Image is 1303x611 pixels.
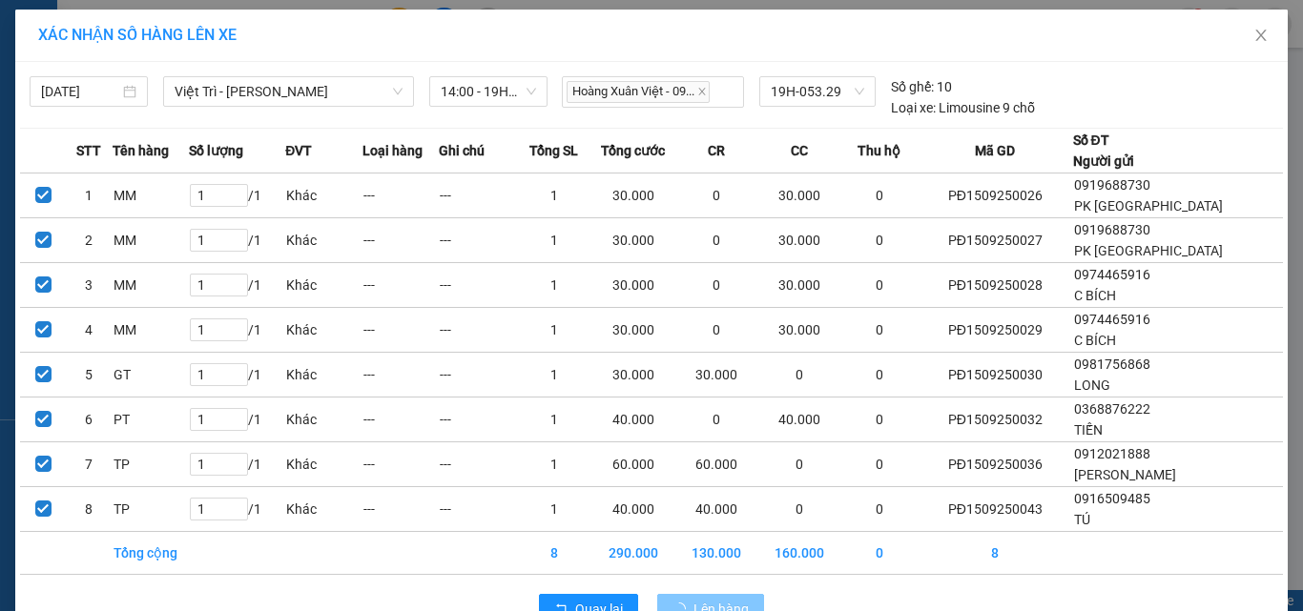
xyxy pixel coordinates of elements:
td: PĐ1509250032 [918,397,1073,442]
span: Số ghế: [891,76,934,97]
td: 0 [758,442,841,487]
span: ĐVT [285,140,312,161]
td: 0 [675,308,758,353]
td: --- [362,487,439,532]
div: Limousine 9 chỗ [891,97,1035,118]
td: --- [439,263,515,308]
td: --- [362,353,439,397]
td: 290.000 [592,532,675,575]
span: Số lượng [189,140,243,161]
td: PĐ1509250028 [918,263,1073,308]
td: Khác [285,353,362,397]
td: 1 [516,308,592,353]
span: C BÍCH [1074,288,1116,303]
td: 1 [66,173,112,218]
span: Mã GD [975,140,1015,161]
span: 14:00 - 19H-053.29 [441,77,536,106]
td: / 1 [189,263,285,308]
td: 1 [516,487,592,532]
span: PK [GEOGRAPHIC_DATA] [1074,243,1223,258]
span: [PERSON_NAME] [1074,467,1176,482]
span: 0974465916 [1074,312,1150,327]
span: XÁC NHẬN SỐ HÀNG LÊN XE [38,26,237,44]
td: MM [113,263,189,308]
span: 19H-053.29 [771,77,864,106]
td: 0 [840,397,917,442]
td: 0 [840,353,917,397]
td: --- [439,218,515,263]
td: 3 [66,263,112,308]
td: PĐ1509250026 [918,173,1073,218]
td: 0 [840,263,917,308]
td: 8 [66,487,112,532]
td: --- [439,308,515,353]
span: CC [791,140,808,161]
td: 130.000 [675,532,758,575]
div: Số ĐT Người gửi [1073,130,1134,172]
td: 30.000 [758,173,841,218]
span: Tổng SL [529,140,578,161]
td: 30.000 [592,173,675,218]
td: 2 [66,218,112,263]
td: TP [113,442,189,487]
td: Khác [285,218,362,263]
input: 15/09/2025 [41,81,119,102]
span: 0981756868 [1074,356,1150,372]
td: --- [439,353,515,397]
td: 4 [66,308,112,353]
span: Ghi chú [439,140,485,161]
td: 7 [66,442,112,487]
td: MM [113,308,189,353]
td: 30.000 [592,218,675,263]
td: 0 [675,173,758,218]
td: 30.000 [675,353,758,397]
td: 1 [516,218,592,263]
td: 0 [840,442,917,487]
td: --- [439,442,515,487]
td: Khác [285,397,362,442]
td: GT [113,353,189,397]
td: 6 [66,397,112,442]
td: PĐ1509250043 [918,487,1073,532]
td: 0 [840,173,917,218]
span: close [1253,28,1269,43]
td: 0 [758,353,841,397]
div: 10 [891,76,952,97]
td: 0 [675,397,758,442]
td: Khác [285,263,362,308]
span: C BÍCH [1074,333,1116,348]
td: MM [113,218,189,263]
span: Thu hộ [858,140,900,161]
span: LONG [1074,377,1110,393]
span: 0919688730 [1074,222,1150,237]
span: TÚ [1074,512,1090,527]
td: --- [362,308,439,353]
td: 60.000 [675,442,758,487]
td: --- [362,442,439,487]
span: 0919688730 [1074,177,1150,193]
td: 0 [840,218,917,263]
td: 30.000 [758,308,841,353]
td: 5 [66,353,112,397]
td: PĐ1509250030 [918,353,1073,397]
span: CR [708,140,725,161]
td: / 1 [189,308,285,353]
td: --- [362,218,439,263]
td: 160.000 [758,532,841,575]
span: TIẾN [1074,422,1103,438]
td: --- [362,397,439,442]
span: Tên hàng [113,140,169,161]
td: 0 [840,487,917,532]
span: Hoàng Xuân Việt - 09... [567,81,710,103]
td: 60.000 [592,442,675,487]
td: / 1 [189,218,285,263]
td: 1 [516,442,592,487]
td: Tổng cộng [113,532,189,575]
td: 0 [840,532,917,575]
span: close [697,87,707,96]
td: 40.000 [592,487,675,532]
td: 40.000 [592,397,675,442]
span: 0916509485 [1074,491,1150,506]
td: 30.000 [758,263,841,308]
td: 0 [675,218,758,263]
